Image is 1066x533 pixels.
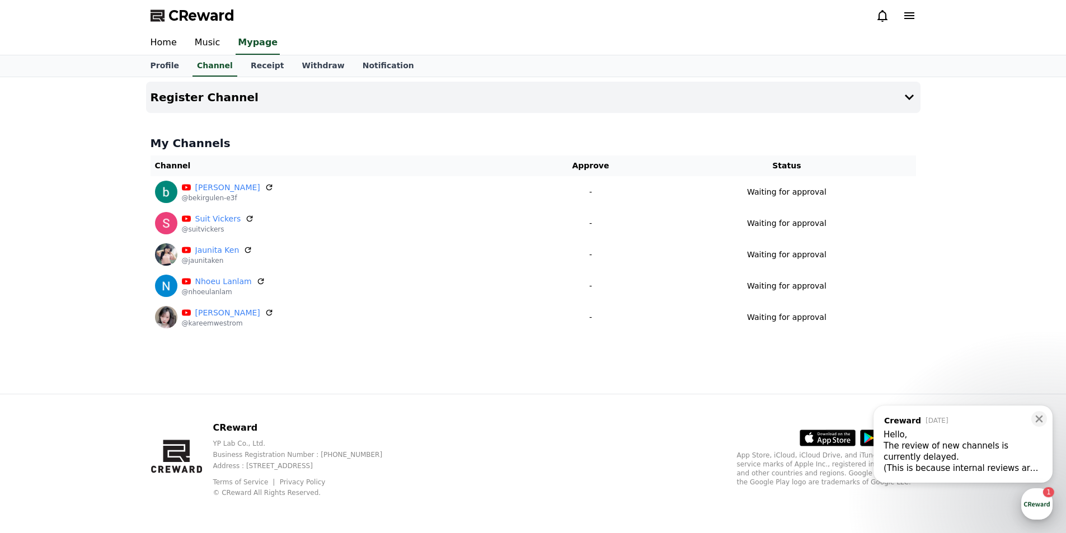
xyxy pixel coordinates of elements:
[213,461,400,470] p: Address : [STREET_ADDRESS]
[195,213,241,225] a: Suit Vickers
[155,212,177,234] img: Suit Vickers
[155,275,177,297] img: Nhoeu Lanlam
[195,276,252,287] a: Nhoeu Lanlam
[182,287,265,296] p: @nhoeulanlam
[195,244,240,256] a: Jaunita Ken
[528,280,654,292] p: -
[213,421,400,435] p: CReward
[747,280,826,292] p: Waiting for approval
[195,307,260,319] a: [PERSON_NAME]
[747,249,826,261] p: Waiting for approval
[182,319,274,328] p: @kareemwestrom
[151,155,524,176] th: Channel
[142,55,188,77] a: Profile
[195,182,260,194] a: [PERSON_NAME]
[114,354,118,363] span: 1
[280,478,326,486] a: Privacy Policy
[182,256,253,265] p: @jaunitaken
[293,55,353,77] a: Withdraw
[658,155,915,176] th: Status
[213,488,400,497] p: © CReward All Rights Reserved.
[528,186,654,198] p: -
[151,135,916,151] h4: My Channels
[747,186,826,198] p: Waiting for approval
[737,451,916,487] p: App Store, iCloud, iCloud Drive, and iTunes Store are service marks of Apple Inc., registered in ...
[186,31,229,55] a: Music
[144,355,215,383] a: Settings
[168,7,234,25] span: CReward
[155,243,177,266] img: Jaunita Ken
[146,82,921,113] button: Register Channel
[528,218,654,229] p: -
[528,249,654,261] p: -
[3,355,74,383] a: Home
[236,31,280,55] a: Mypage
[213,450,400,459] p: Business Registration Number : [PHONE_NUMBER]
[29,371,48,380] span: Home
[155,306,177,328] img: Kareem Westrom
[74,355,144,383] a: 1Messages
[155,181,177,203] img: bekir gülen
[354,55,423,77] a: Notification
[151,91,259,103] h4: Register Channel
[242,55,293,77] a: Receipt
[182,194,274,202] p: @bekirgulen-e3f
[166,371,193,380] span: Settings
[528,312,654,323] p: -
[182,225,255,234] p: @suitvickers
[213,439,400,448] p: YP Lab Co., Ltd.
[93,372,126,381] span: Messages
[747,312,826,323] p: Waiting for approval
[151,7,234,25] a: CReward
[747,218,826,229] p: Waiting for approval
[524,155,658,176] th: Approve
[213,478,276,486] a: Terms of Service
[142,31,186,55] a: Home
[192,55,237,77] a: Channel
